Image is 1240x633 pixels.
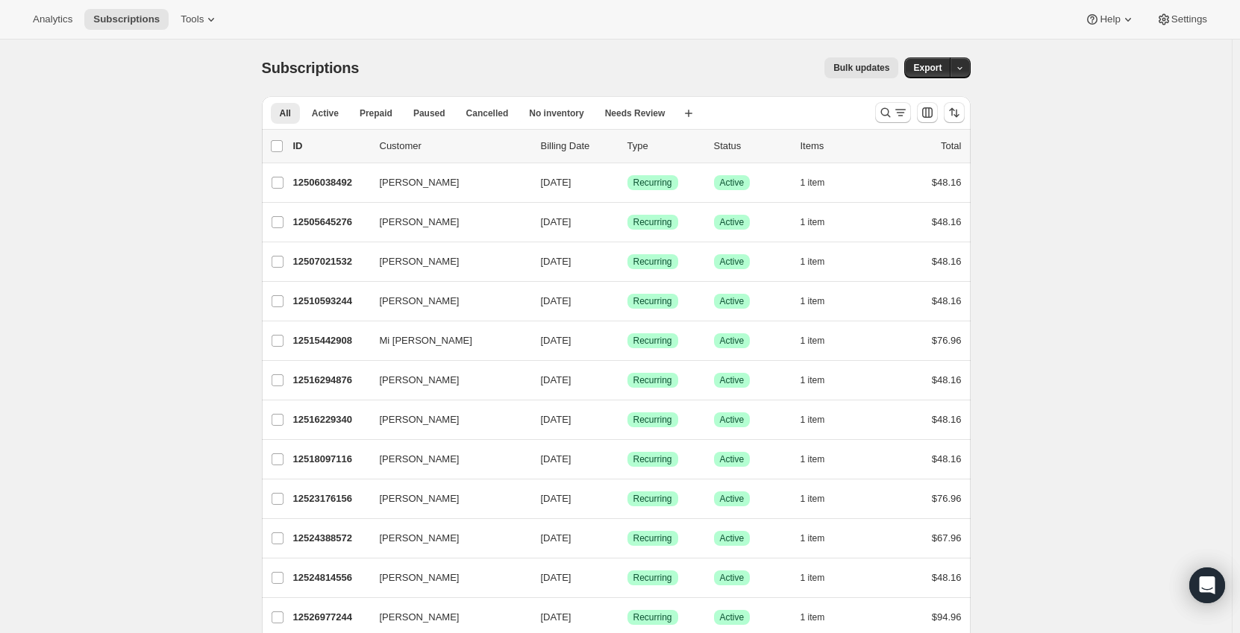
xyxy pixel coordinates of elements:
[371,605,520,629] button: [PERSON_NAME]
[293,610,368,625] p: 12526977244
[33,13,72,25] span: Analytics
[932,493,962,504] span: $76.96
[541,493,572,504] span: [DATE]
[293,567,962,588] div: 12524814556[PERSON_NAME][DATE]SuccessRecurringSuccessActive1 item$48.16
[801,139,875,154] div: Items
[293,330,962,351] div: 12515442908Mi [PERSON_NAME][DATE]SuccessRecurringSuccessActive1 item$76.96
[801,528,842,549] button: 1 item
[371,171,520,195] button: [PERSON_NAME]
[293,452,368,467] p: 12518097116
[541,374,572,385] span: [DATE]
[541,216,572,227] span: [DATE]
[293,370,962,391] div: 12516294876[PERSON_NAME][DATE]SuccessRecurringSuccessActive1 item$48.16
[801,488,842,509] button: 1 item
[293,449,962,470] div: 12518097116[PERSON_NAME][DATE]SuccessRecurringSuccessActive1 item$48.16
[801,330,842,351] button: 1 item
[380,294,460,309] span: [PERSON_NAME]
[720,414,745,426] span: Active
[371,526,520,550] button: [PERSON_NAME]
[541,414,572,425] span: [DATE]
[371,210,520,234] button: [PERSON_NAME]
[312,107,339,119] span: Active
[293,491,368,506] p: 12523176156
[677,103,701,124] button: Create new view
[541,572,572,583] span: [DATE]
[1100,13,1120,25] span: Help
[371,250,520,274] button: [PERSON_NAME]
[380,610,460,625] span: [PERSON_NAME]
[293,570,368,585] p: 12524814556
[633,572,672,584] span: Recurring
[380,531,460,546] span: [PERSON_NAME]
[172,9,228,30] button: Tools
[360,107,392,119] span: Prepaid
[720,335,745,347] span: Active
[932,256,962,267] span: $48.16
[801,374,825,386] span: 1 item
[913,62,942,74] span: Export
[1171,13,1207,25] span: Settings
[801,493,825,505] span: 1 item
[633,493,672,505] span: Recurring
[293,139,368,154] p: ID
[293,294,368,309] p: 12510593244
[801,212,842,233] button: 1 item
[801,291,842,312] button: 1 item
[720,295,745,307] span: Active
[875,102,911,123] button: Search and filter results
[801,251,842,272] button: 1 item
[633,216,672,228] span: Recurring
[801,295,825,307] span: 1 item
[633,414,672,426] span: Recurring
[932,611,962,623] span: $94.96
[541,532,572,544] span: [DATE]
[380,175,460,190] span: [PERSON_NAME]
[720,493,745,505] span: Active
[541,177,572,188] span: [DATE]
[181,13,204,25] span: Tools
[380,373,460,388] span: [PERSON_NAME]
[293,212,962,233] div: 12505645276[PERSON_NAME][DATE]SuccessRecurringSuccessActive1 item$48.16
[413,107,445,119] span: Paused
[801,572,825,584] span: 1 item
[293,172,962,193] div: 12506038492[PERSON_NAME][DATE]SuccessRecurringSuccessActive1 item$48.16
[371,447,520,471] button: [PERSON_NAME]
[380,139,529,154] p: Customer
[293,373,368,388] p: 12516294876
[293,531,368,546] p: 12524388572
[720,177,745,189] span: Active
[932,335,962,346] span: $76.96
[541,611,572,623] span: [DATE]
[932,453,962,464] span: $48.16
[932,572,962,583] span: $48.16
[904,57,951,78] button: Export
[720,611,745,623] span: Active
[293,412,368,427] p: 12516229340
[633,374,672,386] span: Recurring
[714,139,789,154] p: Status
[371,566,520,590] button: [PERSON_NAME]
[293,333,368,348] p: 12515442908
[720,453,745,465] span: Active
[720,256,745,268] span: Active
[293,607,962,628] div: 12526977244[PERSON_NAME][DATE]SuccessRecurringSuccessActive1 item$94.96
[293,139,962,154] div: IDCustomerBilling DateTypeStatusItemsTotal
[541,295,572,306] span: [DATE]
[293,175,368,190] p: 12506038492
[293,409,962,430] div: 12516229340[PERSON_NAME][DATE]SuccessRecurringSuccessActive1 item$48.16
[84,9,169,30] button: Subscriptions
[380,452,460,467] span: [PERSON_NAME]
[801,256,825,268] span: 1 item
[801,216,825,228] span: 1 item
[380,570,460,585] span: [PERSON_NAME]
[280,107,291,119] span: All
[833,62,889,74] span: Bulk updates
[801,607,842,628] button: 1 item
[941,139,961,154] p: Total
[93,13,160,25] span: Subscriptions
[801,177,825,189] span: 1 item
[371,487,520,511] button: [PERSON_NAME]
[262,60,360,76] span: Subscriptions
[541,256,572,267] span: [DATE]
[371,329,520,353] button: Mi [PERSON_NAME]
